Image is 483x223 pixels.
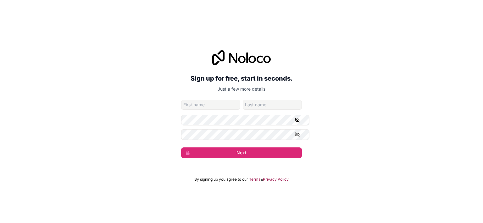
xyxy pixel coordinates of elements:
[181,129,309,140] input: Confirm password
[263,177,289,182] a: Privacy Policy
[243,100,302,110] input: family-name
[181,100,240,110] input: given-name
[194,177,248,182] span: By signing up you agree to our
[181,147,302,158] button: Next
[181,115,309,125] input: Password
[260,177,263,182] span: &
[181,73,302,84] h2: Sign up for free, start in seconds.
[181,86,302,92] p: Just a few more details
[249,177,260,182] a: Terms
